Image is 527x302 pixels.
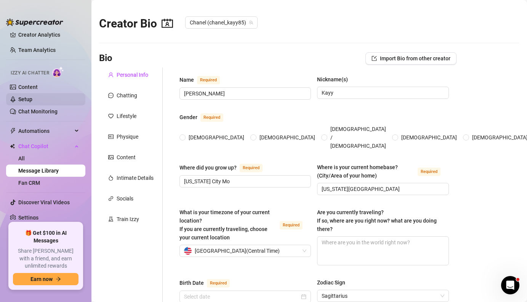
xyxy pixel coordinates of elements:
a: Discover Viral Videos [18,199,70,205]
span: Import Bio from other creator [380,55,450,61]
span: Required [418,168,441,176]
span: message [108,93,114,98]
button: Earn nowarrow-right [13,273,78,285]
span: contacts [162,18,173,29]
span: user [108,72,114,78]
div: Where did you grow up? [179,163,237,172]
span: Chanel (chanel_kayy85) [190,17,253,28]
a: Setup [18,96,32,102]
span: Chat Copilot [18,140,72,152]
span: Required [240,164,263,172]
div: Physique [117,132,138,141]
a: Creator Analytics [18,29,79,41]
span: team [249,20,253,25]
input: Nickname(s) [322,89,442,97]
img: us [184,247,192,255]
label: Name [179,75,228,84]
input: Name [184,89,305,98]
span: [DEMOGRAPHIC_DATA] [186,133,247,142]
a: Content [18,84,38,90]
div: Content [117,153,136,161]
div: Where is your current homebase? (City/Area of your home) [317,163,414,180]
span: heart [108,113,114,119]
h3: Bio [99,52,112,65]
span: [GEOGRAPHIC_DATA] ( Central Time ) [195,245,280,257]
span: [DEMOGRAPHIC_DATA] [256,133,318,142]
span: picture [108,155,114,160]
a: Settings [18,215,38,221]
span: thunderbolt [10,128,16,134]
img: logo-BBDzfeDw.svg [6,18,63,26]
a: Team Analytics [18,47,56,53]
label: Nickname(s) [317,75,353,84]
div: Train Izzy [117,215,139,223]
span: Required [207,279,230,287]
span: What is your timezone of your current location? If you are currently traveling, choose your curre... [179,209,270,241]
span: fire [108,175,114,181]
label: Where did you grow up? [179,163,271,172]
div: Socials [117,194,133,203]
div: Chatting [117,91,137,100]
div: Birth Date [179,279,204,287]
div: Zodiac Sign [317,278,345,287]
span: Share [PERSON_NAME] with a friend, and earn unlimited rewards [13,247,78,270]
span: Earn now [30,276,53,282]
span: arrow-right [56,276,61,282]
img: AI Chatter [52,66,64,78]
span: experiment [108,216,114,222]
a: Message Library [18,168,59,174]
img: Chat Copilot [10,144,15,149]
span: link [108,196,114,201]
div: Name [179,76,194,84]
span: Required [280,221,303,229]
span: [DEMOGRAPHIC_DATA] / [DEMOGRAPHIC_DATA] [327,125,389,150]
a: Fan CRM [18,180,40,186]
label: Where is your current homebase? (City/Area of your home) [317,163,449,180]
span: Required [197,76,220,84]
div: Nickname(s) [317,75,348,84]
span: Izzy AI Chatter [11,69,49,77]
span: Are you currently traveling? If so, where are you right now? what are you doing there? [317,209,437,232]
input: Where did you grow up? [184,177,305,186]
div: Personal Info [117,71,148,79]
span: Required [200,113,223,122]
label: Birth Date [179,278,238,287]
input: Where is your current homebase? (City/Area of your home) [322,185,442,193]
div: Gender [179,113,197,121]
button: Import Bio from other creator [365,52,457,65]
label: Zodiac Sign [317,278,351,287]
h2: Creator Bio [99,16,173,31]
a: All [18,155,25,161]
span: [DEMOGRAPHIC_DATA] [398,133,460,142]
div: Intimate Details [117,174,154,182]
span: import [372,56,377,61]
span: Sagittarius [322,290,444,302]
iframe: Intercom live chat [501,276,519,294]
span: 🎁 Get $100 in AI Messages [13,229,78,244]
label: Gender [179,113,232,122]
input: Birth Date [184,292,300,301]
span: idcard [108,134,114,139]
span: Automations [18,125,72,137]
a: Chat Monitoring [18,108,58,115]
div: Lifestyle [117,112,136,120]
